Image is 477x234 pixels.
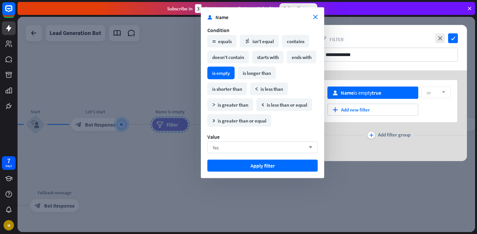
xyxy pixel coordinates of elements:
div: Subscribe in days to get your first month for $1 [167,4,274,13]
div: starts with [252,51,284,64]
i: close [313,15,318,19]
div: Subscribe now [279,3,317,14]
div: is greater than or equal [207,114,271,127]
div: is less than [250,83,288,95]
i: math_greater_or_equal [212,119,215,122]
div: Add new filter [327,104,418,116]
div: is shorter than [207,83,247,95]
span: or [427,89,431,96]
span: Filter [330,36,344,42]
div: is empty [341,89,381,96]
span: true [372,89,381,96]
i: math_greater [212,103,215,106]
div: is empty [207,67,235,79]
i: plus [333,107,338,112]
div: M [4,220,14,230]
div: isn't equal [240,35,279,48]
a: 7 days [2,156,16,170]
i: math_less [255,87,258,90]
div: Condition [207,27,318,33]
i: user [207,15,212,19]
span: Add filter group [378,132,410,139]
i: close [435,33,445,43]
div: contains [282,35,309,48]
span: Yes [213,144,219,150]
div: is greater than [207,99,253,111]
div: Value [207,134,318,140]
button: Apply filter [207,160,318,172]
div: 3 [195,4,202,13]
div: days [6,164,12,168]
div: 7 [7,158,10,164]
div: ends with [287,51,316,64]
i: math_not_equal [245,39,250,44]
i: arrow_down [305,146,312,149]
i: arrow_down [438,90,446,94]
span: Name [341,89,354,96]
span: Name [215,14,313,20]
i: user [333,90,338,95]
div: equals [207,35,237,48]
i: plus [369,133,373,137]
i: check [448,33,458,43]
i: math_equal [212,40,216,43]
div: is less than or equal [256,99,312,111]
div: is longer than [238,67,276,79]
div: doesn't contain [207,51,249,64]
button: Open LiveChat chat widget [5,3,25,22]
i: math_less_or_equal [261,103,264,106]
